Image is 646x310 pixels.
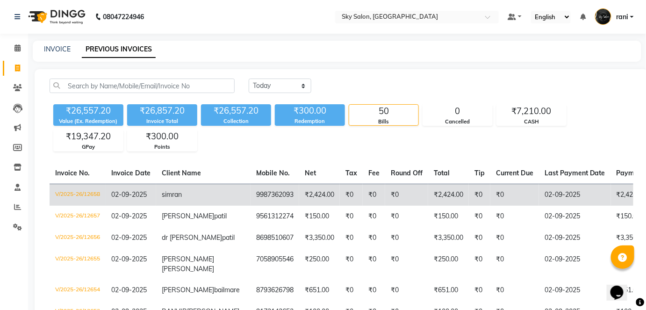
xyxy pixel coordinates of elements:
[428,227,469,249] td: ₹3,350.00
[127,117,197,125] div: Invoice Total
[497,118,566,126] div: CASH
[616,12,628,22] span: rani
[251,184,299,206] td: 9987362093
[50,280,106,301] td: V/2025-26/12654
[490,206,539,227] td: ₹0
[428,184,469,206] td: ₹2,424.00
[55,169,90,177] span: Invoice No.
[469,184,490,206] td: ₹0
[385,227,428,249] td: ₹0
[363,280,385,301] td: ₹0
[24,4,88,30] img: logo
[111,255,147,263] span: 02-09-2025
[539,227,611,249] td: 02-09-2025
[496,169,533,177] span: Current Due
[162,212,214,220] span: [PERSON_NAME]
[299,280,340,301] td: ₹651.00
[363,249,385,280] td: ₹0
[349,118,418,126] div: Bills
[368,169,380,177] span: Fee
[251,249,299,280] td: 7058905546
[299,206,340,227] td: ₹150.00
[539,206,611,227] td: 02-09-2025
[385,184,428,206] td: ₹0
[103,4,144,30] b: 08047224946
[222,233,235,242] span: patil
[469,280,490,301] td: ₹0
[469,206,490,227] td: ₹0
[53,104,123,117] div: ₹26,557.20
[363,184,385,206] td: ₹0
[539,280,611,301] td: 02-09-2025
[54,130,123,143] div: ₹19,347.20
[162,286,214,294] span: [PERSON_NAME]
[82,41,156,58] a: PREVIOUS INVOICES
[539,249,611,280] td: 02-09-2025
[201,104,271,117] div: ₹26,557.20
[127,104,197,117] div: ₹26,857.20
[340,184,363,206] td: ₹0
[111,169,151,177] span: Invoice Date
[275,117,345,125] div: Redemption
[214,286,240,294] span: bailmare
[607,273,637,301] iframe: chat widget
[50,184,106,206] td: V/2025-26/12658
[111,286,147,294] span: 02-09-2025
[434,169,450,177] span: Total
[50,79,235,93] input: Search by Name/Mobile/Email/Invoice No
[162,265,214,273] span: [PERSON_NAME]
[428,206,469,227] td: ₹150.00
[423,118,492,126] div: Cancelled
[595,8,611,25] img: rani
[305,169,316,177] span: Net
[50,227,106,249] td: V/2025-26/12656
[44,45,71,53] a: INVOICE
[385,280,428,301] td: ₹0
[162,190,182,199] span: simran
[299,184,340,206] td: ₹2,424.00
[469,249,490,280] td: ₹0
[111,190,147,199] span: 02-09-2025
[385,249,428,280] td: ₹0
[275,104,345,117] div: ₹300.00
[251,206,299,227] td: 9561312274
[497,105,566,118] div: ₹7,210.00
[128,130,197,143] div: ₹300.00
[391,169,423,177] span: Round Off
[340,206,363,227] td: ₹0
[428,280,469,301] td: ₹651.00
[162,233,222,242] span: dr [PERSON_NAME]
[162,255,214,263] span: [PERSON_NAME]
[256,169,290,177] span: Mobile No.
[469,227,490,249] td: ₹0
[299,249,340,280] td: ₹250.00
[54,143,123,151] div: GPay
[474,169,485,177] span: Tip
[50,206,106,227] td: V/2025-26/12657
[539,184,611,206] td: 02-09-2025
[385,206,428,227] td: ₹0
[251,227,299,249] td: 8698510607
[490,227,539,249] td: ₹0
[53,117,123,125] div: Value (Ex. Redemption)
[490,280,539,301] td: ₹0
[111,212,147,220] span: 02-09-2025
[214,212,227,220] span: patil
[545,169,605,177] span: Last Payment Date
[340,280,363,301] td: ₹0
[340,249,363,280] td: ₹0
[162,169,201,177] span: Client Name
[428,249,469,280] td: ₹250.00
[363,227,385,249] td: ₹0
[340,227,363,249] td: ₹0
[201,117,271,125] div: Collection
[490,249,539,280] td: ₹0
[349,105,418,118] div: 50
[111,233,147,242] span: 02-09-2025
[50,249,106,280] td: V/2025-26/12655
[128,143,197,151] div: Points
[299,227,340,249] td: ₹3,350.00
[345,169,357,177] span: Tax
[423,105,492,118] div: 0
[251,280,299,301] td: 8793626798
